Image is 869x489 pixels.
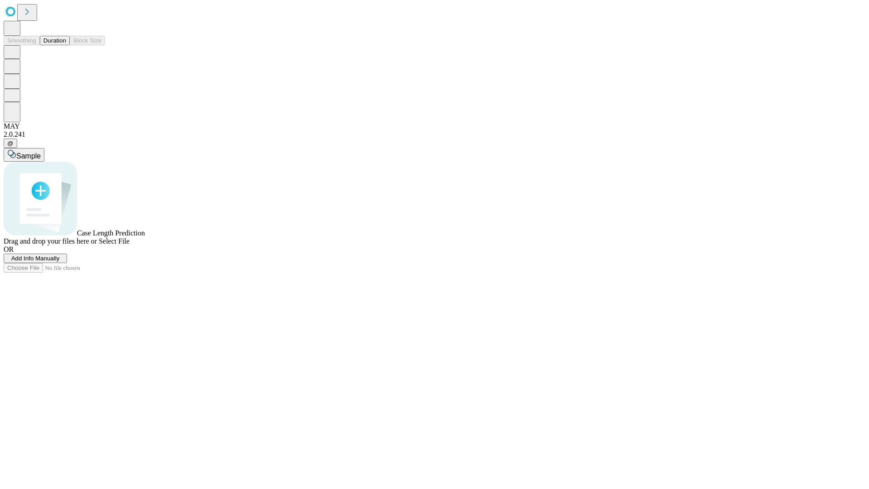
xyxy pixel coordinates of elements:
[4,36,40,45] button: Smoothing
[77,229,145,237] span: Case Length Prediction
[70,36,105,45] button: Block Size
[40,36,70,45] button: Duration
[4,254,67,263] button: Add Info Manually
[16,152,41,160] span: Sample
[4,130,865,139] div: 2.0.241
[4,245,14,253] span: OR
[99,237,129,245] span: Select File
[4,148,44,162] button: Sample
[11,255,60,262] span: Add Info Manually
[4,237,97,245] span: Drag and drop your files here or
[4,139,17,148] button: @
[7,140,14,147] span: @
[4,122,865,130] div: MAY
